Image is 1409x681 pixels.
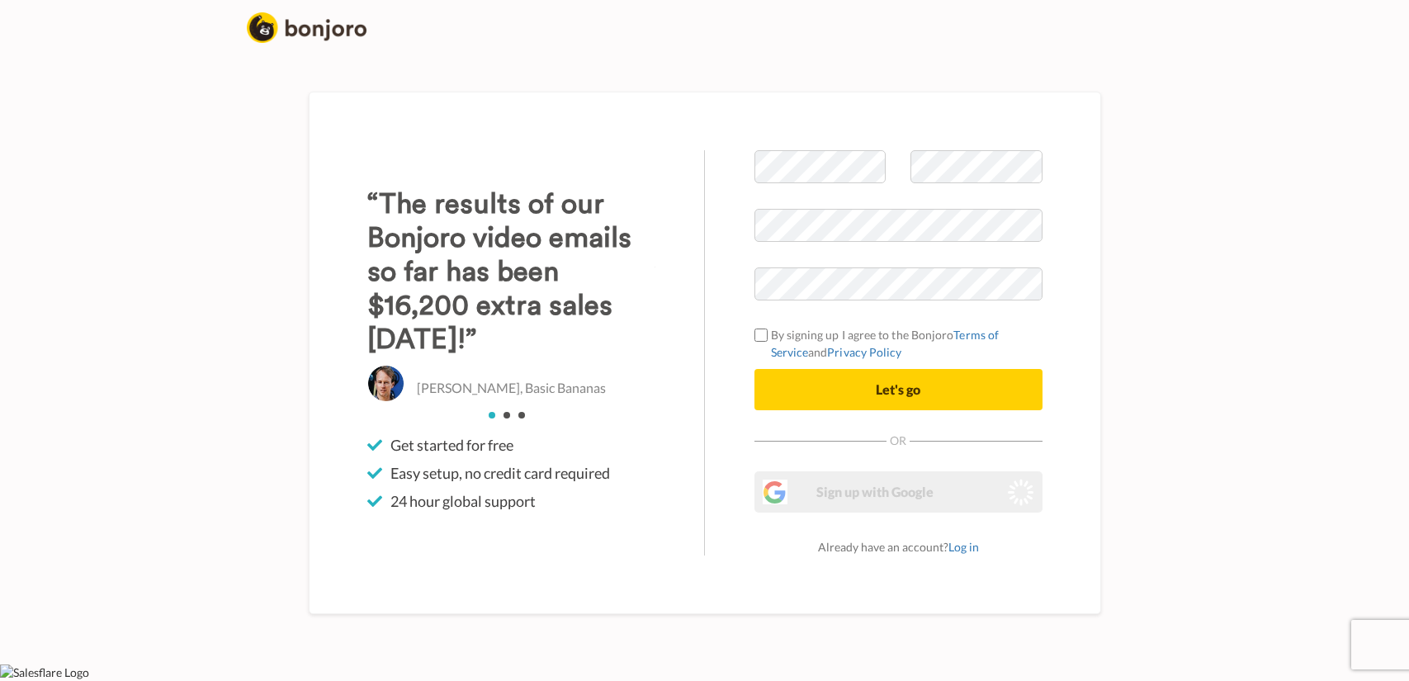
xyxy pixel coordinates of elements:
h3: “The results of our Bonjoro video emails so far has been $16,200 extra sales [DATE]!” [367,187,655,357]
img: logo_full.png [247,12,366,43]
label: By signing up I agree to the Bonjoro and [754,326,1043,361]
span: Already have an account? [818,540,979,554]
img: Christo Hall, Basic Bananas [367,365,404,402]
span: 24 hour global support [390,491,536,511]
span: Let's go [876,381,920,397]
span: Get started for free [390,435,513,455]
span: Easy setup, no credit card required [390,463,610,483]
span: Or [887,435,910,447]
span: Sign up with Google [816,484,934,499]
a: Privacy Policy [827,345,901,359]
p: [PERSON_NAME], Basic Bananas [417,379,606,398]
a: Log in [948,540,979,554]
button: Sign up with Google [754,471,1043,513]
input: By signing up I agree to the BonjoroTerms of ServiceandPrivacy Policy [754,329,768,342]
button: Let's go [754,369,1043,410]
